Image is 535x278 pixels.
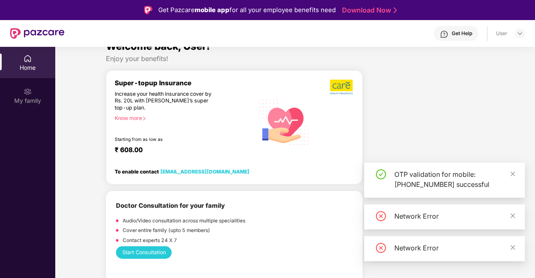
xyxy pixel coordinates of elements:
[158,5,336,15] div: Get Pazcare for all your employee benefits need
[23,54,32,63] img: svg+xml;base64,PHN2ZyBpZD0iSG9tZSIgeG1sbnM9Imh0dHA6Ly93d3cudzMub3JnLzIwMDAvc3ZnIiB3aWR0aD0iMjAiIG...
[23,87,32,96] img: svg+xml;base64,PHN2ZyB3aWR0aD0iMjAiIGhlaWdodD0iMjAiIHZpZXdCb3g9IjAgMCAyMCAyMCIgZmlsbD0ibm9uZSIgeG...
[440,30,448,38] img: svg+xml;base64,PHN2ZyBpZD0iSGVscC0zMngzMiIgeG1sbnM9Imh0dHA6Ly93d3cudzMub3JnLzIwMDAvc3ZnIiB3aWR0aD...
[116,246,172,258] button: Start Consultation
[123,217,245,225] p: Audio/Video consultation across multiple specialities
[452,30,472,37] div: Get Help
[123,237,177,245] p: Contact experts 24 X 7
[115,146,246,156] div: ₹ 608.00
[510,171,516,177] span: close
[342,6,394,15] a: Download Now
[115,137,219,143] div: Starting from as low as
[510,213,516,219] span: close
[10,28,64,39] img: New Pazcare Logo
[254,91,314,152] img: svg+xml;base64,PHN2ZyB4bWxucz0iaHR0cDovL3d3dy53My5vcmcvMjAwMC9zdmciIHhtbG5zOnhsaW5rPSJodHRwOi8vd3...
[115,168,249,174] div: To enable contact
[144,6,152,14] img: Logo
[160,168,249,175] a: [EMAIL_ADDRESS][DOMAIN_NAME]
[394,211,515,221] div: Network Error
[106,54,484,63] div: Enjoy your benefits!
[376,211,386,221] span: close-circle
[195,6,229,14] strong: mobile app
[376,169,386,179] span: check-circle
[510,245,516,250] span: close
[115,79,254,87] div: Super-topup Insurance
[330,79,354,95] img: b5dec4f62d2307b9de63beb79f102df3.png
[496,30,507,37] div: User
[376,243,386,253] span: close-circle
[123,227,210,235] p: Cover entire family (upto 5 members)
[394,169,515,189] div: OTP validation for mobile: [PHONE_NUMBER] successful
[394,243,515,253] div: Network Error
[517,30,523,37] img: svg+xml;base64,PHN2ZyBpZD0iRHJvcGRvd24tMzJ4MzIiIHhtbG5zPSJodHRwOi8vd3d3LnczLm9yZy8yMDAwL3N2ZyIgd2...
[115,91,218,112] div: Increase your health insurance cover by Rs. 20L with [PERSON_NAME]’s super top-up plan.
[142,116,147,121] span: right
[394,6,397,15] img: Stroke
[115,115,249,121] div: Know more
[116,202,225,209] b: Doctor Consultation for your family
